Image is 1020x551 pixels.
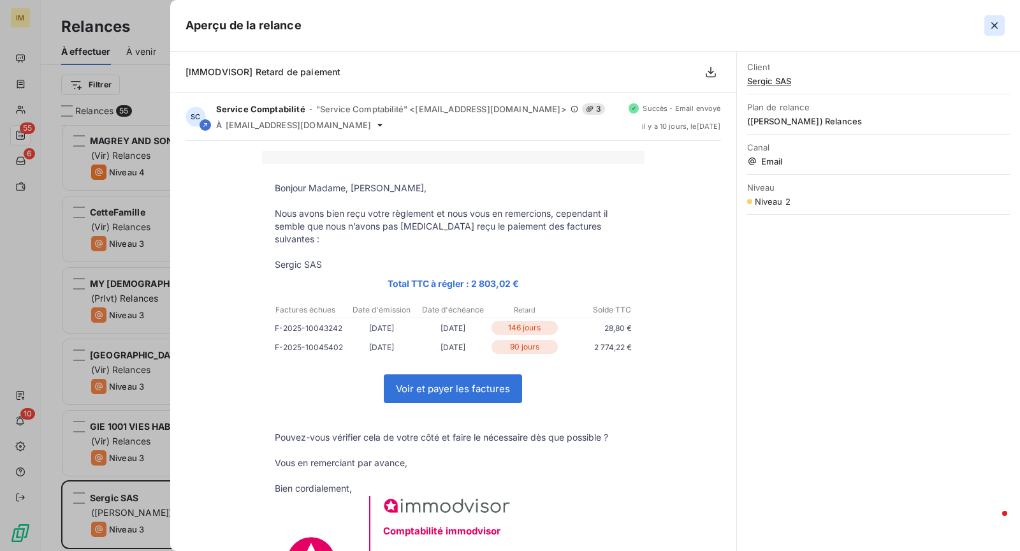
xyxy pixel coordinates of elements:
[226,120,371,130] span: [EMAIL_ADDRESS][DOMAIN_NAME]
[316,104,567,114] span: "Service Comptabilité" <[EMAIL_ADDRESS][DOMAIN_NAME]>
[275,482,632,495] p: Bien cordialement,
[642,122,721,130] span: il y a 10 jours , le [DATE]
[747,182,1010,193] span: Niveau
[418,321,489,335] p: [DATE]
[275,304,346,316] p: Factures échues
[643,105,720,112] span: Succès - Email envoyé
[275,182,632,195] p: Bonjour Madame, [PERSON_NAME],
[275,431,632,444] p: Pouvez-vous vérifier cela de votre côté et faire le nécessaire dès que possible ?
[418,304,488,316] p: Date d'échéance
[490,304,560,316] p: Retard
[418,341,489,354] p: [DATE]
[492,321,558,335] p: 146 jours
[309,105,312,113] span: -
[275,457,632,469] p: Vous en remerciant par avance,
[216,120,222,130] span: À
[383,497,511,515] img: IMMODVISOR
[275,258,632,271] p: Sergic SAS
[560,321,632,335] p: 28,80 €
[383,525,500,537] strong: Comptabilité immodvisor
[384,375,521,402] a: Voir et payer les factures
[492,340,558,354] p: 90 jours
[275,341,346,354] p: F-2025-10045402
[275,207,632,246] p: Nous avons bien reçu votre règlement et nous vous en remercions, cependant il semble que nous n’a...
[747,156,1010,166] span: Email
[747,102,1010,112] span: Plan de relance
[275,276,632,291] p: Total TTC à régler : 2 803,02 €
[747,76,1010,86] span: Sergic SAS
[561,304,631,316] p: Solde TTC
[747,142,1010,152] span: Canal
[747,116,1010,126] span: ([PERSON_NAME]) Relances
[346,341,418,354] p: [DATE]
[216,104,305,114] span: Service Comptabilité
[186,17,302,34] h5: Aperçu de la relance
[186,66,341,77] span: [IMMODVISOR] Retard de paiement
[755,196,790,207] span: Niveau 2
[275,321,346,335] p: F-2025-10043242
[347,304,417,316] p: Date d'émission
[582,103,605,115] span: 3
[747,62,1010,72] span: Client
[977,508,1007,538] iframe: Intercom live chat
[186,107,206,127] div: SC
[346,321,418,335] p: [DATE]
[560,341,632,354] p: 2 774,22 €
